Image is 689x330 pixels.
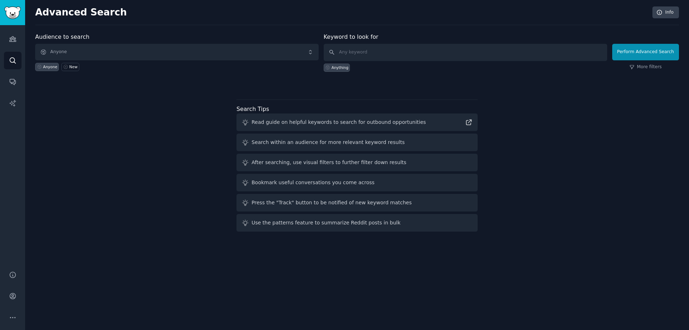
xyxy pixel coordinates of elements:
div: Use the patterns feature to summarize Reddit posts in bulk [252,219,400,227]
button: Anyone [35,44,319,60]
label: Keyword to look for [324,33,379,40]
div: Press the "Track" button to be notified of new keyword matches [252,199,412,206]
div: Anything [332,65,348,70]
h2: Advanced Search [35,7,648,18]
a: Info [652,6,679,19]
a: New [61,63,79,71]
input: Any keyword [324,44,607,61]
label: Audience to search [35,33,89,40]
div: Anyone [43,64,57,69]
label: Search Tips [236,106,269,112]
div: Read guide on helpful keywords to search for outbound opportunities [252,118,426,126]
div: Search within an audience for more relevant keyword results [252,139,405,146]
a: More filters [629,64,662,70]
img: GummySearch logo [4,6,21,19]
div: New [69,64,78,69]
div: Bookmark useful conversations you come across [252,179,375,186]
div: After searching, use visual filters to further filter down results [252,159,406,166]
button: Perform Advanced Search [612,44,679,60]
